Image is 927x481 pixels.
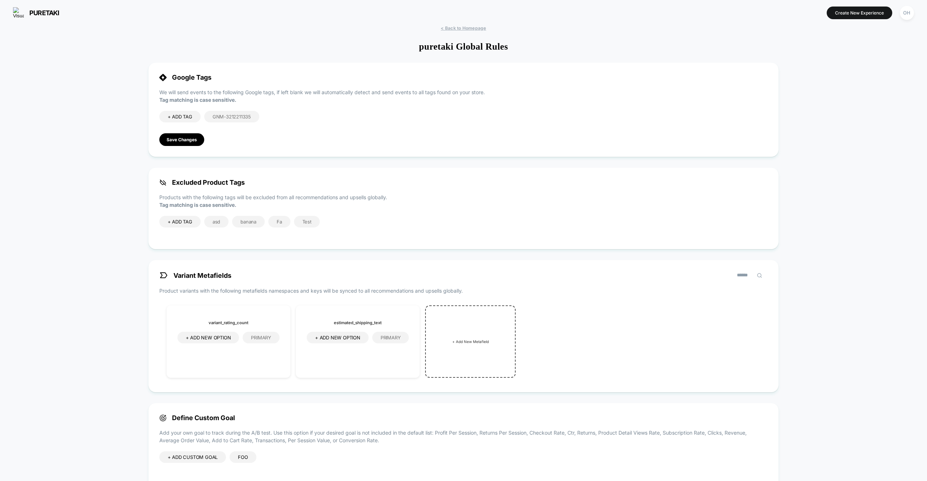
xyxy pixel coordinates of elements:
[168,219,192,225] span: + ADD TAG
[213,114,251,120] span: GNM-3212211335
[425,305,516,378] div: + Add New Metafield
[177,320,280,325] h3: variant_rating_count
[315,335,360,340] span: + ADD NEW OPTION
[159,429,768,444] p: Add your own goal to track during the A/B test. Use this option if your desired goal is not inclu...
[302,219,311,225] span: Test
[159,202,236,208] strong: Tag matching is case sensitive.
[900,6,914,20] div: OH
[277,219,282,225] span: Fa
[159,451,226,463] div: + ADD CUSTOM GOAL
[159,287,768,294] p: Product variants with the following metafields namespaces and keys will be synced to all recommen...
[441,25,486,31] span: < Back to Homepage
[159,88,768,104] p: We will send events to the following Google tags, if left blank we will automatically detect and ...
[827,7,892,19] button: Create New Experience
[240,219,256,225] span: banana
[213,219,220,225] span: asd
[159,414,768,422] span: Define Custom Goal
[251,335,271,340] span: primary
[159,271,231,280] span: Variant Metafields
[13,7,24,18] img: Visually logo
[11,7,62,18] button: puretaki
[186,335,231,340] span: + ADD NEW OPTION
[898,5,916,20] button: OH
[419,42,508,52] h1: puretaki Global Rules
[381,335,401,340] span: primary
[159,193,768,209] p: Products with the following tags will be excluded from all recommendations and upsells globally.
[230,451,256,463] div: foo
[159,74,768,81] span: Google Tags
[307,320,409,325] h3: estimated_shipping_text
[168,114,192,120] span: + ADD TAG
[159,179,768,186] span: Excluded Product Tags
[159,97,236,103] strong: Tag matching is case sensitive.
[29,9,59,17] span: puretaki
[159,133,204,146] button: Save Changes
